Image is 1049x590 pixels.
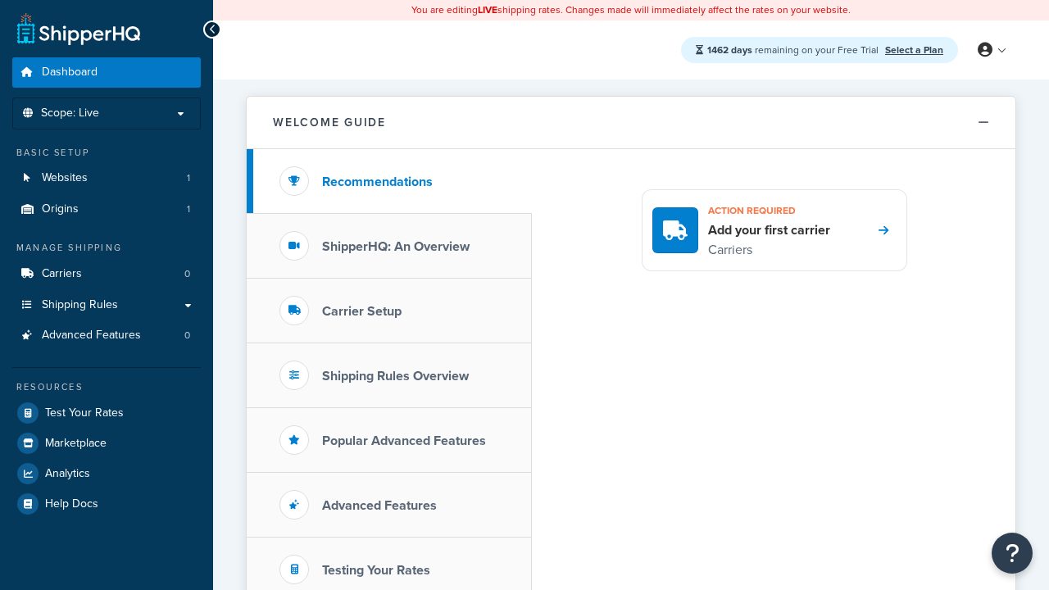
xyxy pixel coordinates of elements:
[12,459,201,488] a: Analytics
[42,202,79,216] span: Origins
[12,146,201,160] div: Basic Setup
[42,298,118,312] span: Shipping Rules
[708,221,830,239] h4: Add your first carrier
[42,66,98,79] span: Dashboard
[708,239,830,261] p: Carriers
[45,467,90,481] span: Analytics
[12,489,201,519] a: Help Docs
[885,43,943,57] a: Select a Plan
[322,433,486,448] h3: Popular Advanced Features
[184,329,190,343] span: 0
[322,239,470,254] h3: ShipperHQ: An Overview
[187,202,190,216] span: 1
[187,171,190,185] span: 1
[12,380,201,394] div: Resources
[45,497,98,511] span: Help Docs
[45,406,124,420] span: Test Your Rates
[12,57,201,88] a: Dashboard
[12,194,201,225] li: Origins
[12,163,201,193] a: Websites1
[322,498,437,513] h3: Advanced Features
[12,259,201,289] a: Carriers0
[12,320,201,351] a: Advanced Features0
[707,43,881,57] span: remaining on your Free Trial
[708,200,830,221] h3: Action required
[12,320,201,351] li: Advanced Features
[478,2,497,17] b: LIVE
[247,97,1015,149] button: Welcome Guide
[41,107,99,120] span: Scope: Live
[322,175,433,189] h3: Recommendations
[184,267,190,281] span: 0
[42,171,88,185] span: Websites
[992,533,1033,574] button: Open Resource Center
[12,259,201,289] li: Carriers
[707,43,752,57] strong: 1462 days
[42,267,82,281] span: Carriers
[12,398,201,428] a: Test Your Rates
[45,437,107,451] span: Marketplace
[322,563,430,578] h3: Testing Your Rates
[322,369,469,383] h3: Shipping Rules Overview
[12,241,201,255] div: Manage Shipping
[12,290,201,320] a: Shipping Rules
[12,194,201,225] a: Origins1
[42,329,141,343] span: Advanced Features
[273,116,386,129] h2: Welcome Guide
[12,163,201,193] li: Websites
[12,429,201,458] a: Marketplace
[322,304,402,319] h3: Carrier Setup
